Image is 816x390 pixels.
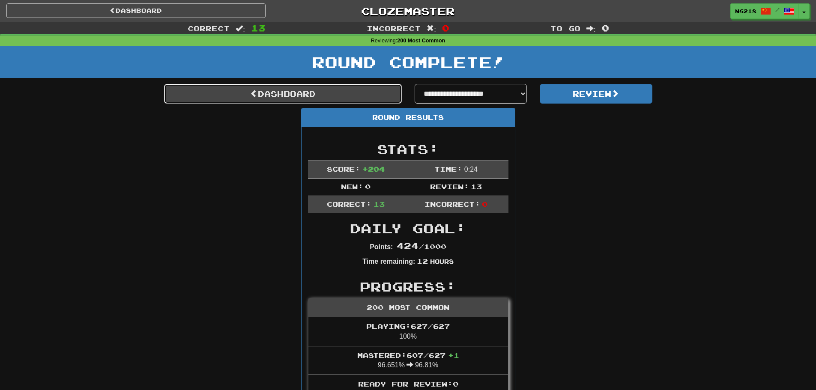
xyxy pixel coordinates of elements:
[550,24,580,33] span: To go
[471,182,482,191] span: 13
[6,3,266,18] a: Dashboard
[366,322,450,330] span: Playing: 627 / 627
[602,23,609,33] span: 0
[341,182,363,191] span: New:
[308,317,508,346] li: 100%
[427,25,436,32] span: :
[308,142,508,156] h2: Stats:
[397,242,446,250] span: / 1000
[358,380,458,388] span: Ready for Review: 0
[367,24,421,33] span: Incorrect
[327,200,371,208] span: Correct:
[540,84,652,104] button: Review
[278,3,538,18] a: Clozemaster
[365,182,371,191] span: 0
[775,7,780,13] span: /
[308,280,508,294] h2: Progress:
[164,84,402,104] a: Dashboard
[586,25,596,32] span: :
[735,7,756,15] span: ng218
[482,200,487,208] span: 0
[730,3,799,19] a: ng218 /
[464,166,478,173] span: 0 : 24
[362,165,385,173] span: + 204
[302,108,515,127] div: Round Results
[448,351,459,359] span: + 1
[308,221,508,235] h2: Daily Goal:
[430,182,469,191] span: Review:
[397,38,445,44] strong: 200 Most Common
[236,25,245,32] span: :
[424,200,480,208] span: Incorrect:
[417,257,428,265] span: 12
[188,24,230,33] span: Correct
[397,241,418,251] span: 424
[442,23,449,33] span: 0
[430,258,454,265] small: Hours
[362,258,415,265] strong: Time remaining:
[370,243,393,250] strong: Points:
[251,23,266,33] span: 13
[308,298,508,317] div: 200 Most Common
[374,200,385,208] span: 13
[3,54,813,71] h1: Round Complete!
[327,165,360,173] span: Score:
[357,351,459,359] span: Mastered: 607 / 627
[308,346,508,375] li: 96.651% 96.81%
[434,165,462,173] span: Time:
